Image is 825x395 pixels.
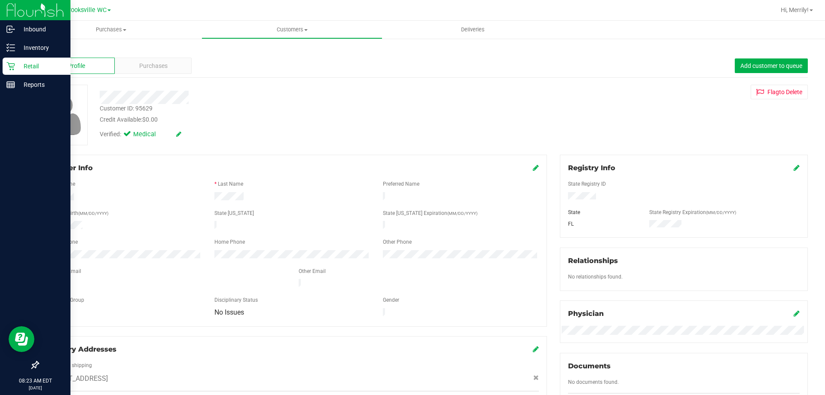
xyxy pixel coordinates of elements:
div: FL [562,220,643,228]
span: Add customer to queue [740,62,802,69]
span: No Issues [214,308,244,316]
span: (MM/DD/YYYY) [78,211,108,216]
label: Last Name [218,180,243,188]
button: Add customer to queue [735,58,808,73]
span: Profile [68,61,85,70]
span: Registry Info [568,164,615,172]
p: Retail [15,61,67,71]
span: Documents [568,362,611,370]
span: (MM/DD/YYYY) [706,210,736,215]
inline-svg: Inbound [6,25,15,34]
a: Customers [202,21,382,39]
label: Gender [383,296,399,304]
label: Home Phone [214,238,245,246]
span: Deliveries [449,26,496,34]
div: State [562,208,643,216]
a: Purchases [21,21,202,39]
span: Hi, Merrily! [781,6,809,13]
span: [STREET_ADDRESS] [46,374,108,384]
span: Brooksville WC [65,6,107,14]
span: Customers [202,26,382,34]
span: Medical [133,130,168,139]
label: Other Phone [383,238,412,246]
label: Other Email [299,267,326,275]
inline-svg: Reports [6,80,15,89]
span: (MM/DD/YYYY) [447,211,477,216]
span: Purchases [139,61,168,70]
inline-svg: Retail [6,62,15,70]
label: State Registry Expiration [649,208,736,216]
p: [DATE] [4,385,67,391]
label: State [US_STATE] Expiration [383,209,477,217]
div: Credit Available: [100,115,478,124]
iframe: Resource center [9,326,34,352]
label: Date of Birth [49,209,108,217]
span: Relationships [568,257,618,265]
div: Customer ID: 95629 [100,104,153,113]
p: 08:23 AM EDT [4,377,67,385]
span: No documents found. [568,379,619,385]
label: No relationships found. [568,273,623,281]
label: State [US_STATE] [214,209,254,217]
label: Disciplinary Status [214,296,258,304]
span: $0.00 [142,116,158,123]
p: Reports [15,80,67,90]
p: Inbound [15,24,67,34]
p: Inventory [15,43,67,53]
span: Purchases [21,26,202,34]
inline-svg: Inventory [6,43,15,52]
label: Preferred Name [383,180,419,188]
label: State Registry ID [568,180,606,188]
button: Flagto Delete [751,85,808,99]
div: Verified: [100,130,181,139]
span: Delivery Addresses [46,345,116,353]
a: Deliveries [382,21,563,39]
span: Physician [568,309,604,318]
